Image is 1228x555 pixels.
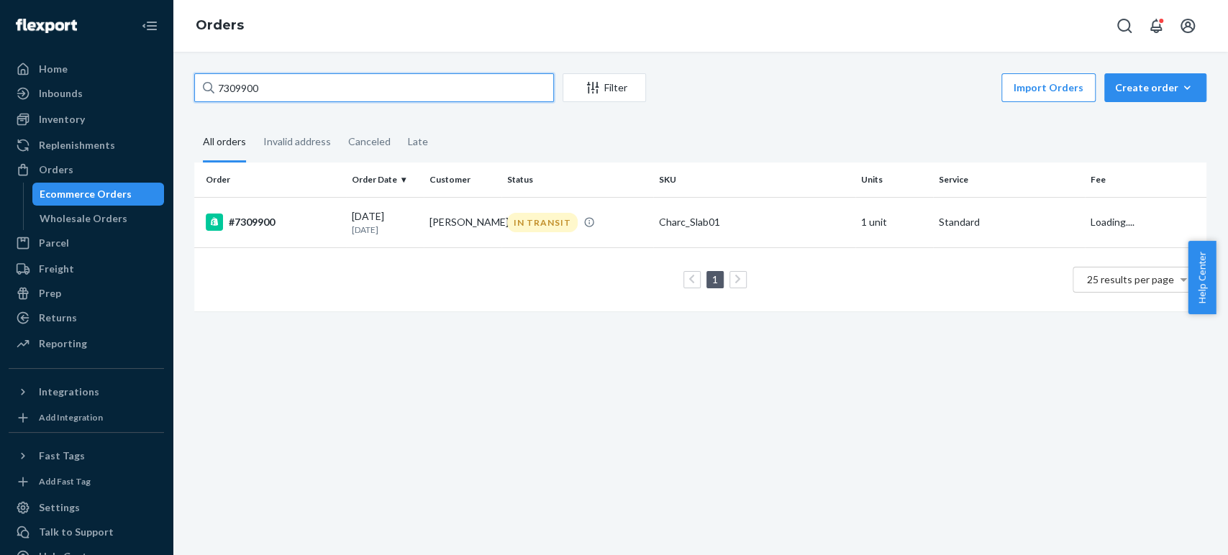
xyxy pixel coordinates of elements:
button: Filter [563,73,646,102]
p: Standard [939,215,1079,229]
button: Open Search Box [1110,12,1139,40]
div: Home [39,62,68,76]
div: Reporting [39,336,87,351]
a: Talk to Support [9,520,164,543]
div: Wholesale Orders [40,211,127,226]
div: Add Fast Tag [39,475,91,487]
div: Customer [429,173,496,185]
a: Inbounds [9,82,164,105]
button: Fast Tags [9,444,164,467]
div: Settings [39,500,80,515]
button: Integrations [9,380,164,403]
a: Ecommerce Orders [32,183,165,206]
div: Parcel [39,236,69,250]
th: Status [501,162,653,197]
div: Create order [1115,81,1196,95]
img: Flexport logo [16,19,77,33]
a: Add Integration [9,409,164,426]
button: Open account menu [1173,12,1202,40]
td: [PERSON_NAME] [424,197,501,247]
th: Service [933,162,1085,197]
div: Add Integration [39,411,103,423]
button: Import Orders [1001,73,1096,102]
div: Ecommerce Orders [40,187,132,201]
a: Inventory [9,108,164,131]
div: Replenishments [39,138,115,152]
th: SKU [653,162,855,197]
div: Talk to Support [39,525,114,539]
div: Canceled [348,123,391,160]
a: Reporting [9,332,164,355]
div: Filter [563,81,645,95]
th: Order [194,162,346,197]
div: Charc_Slab01 [659,215,850,229]
button: Close Navigation [135,12,164,40]
td: Loading.... [1085,197,1206,247]
div: Integrations [39,385,99,399]
td: 1 unit [855,197,933,247]
th: Fee [1085,162,1206,197]
div: Returns [39,311,77,325]
div: IN TRANSIT [507,213,578,232]
a: Returns [9,306,164,329]
a: Prep [9,282,164,305]
span: 25 results per page [1087,273,1174,285]
p: [DATE] [352,224,418,236]
div: Inventory [39,112,85,127]
th: Order Date [346,162,424,197]
th: Units [855,162,933,197]
div: Prep [39,286,61,301]
button: Help Center [1188,241,1216,314]
div: Invalid address [263,123,331,160]
a: Parcel [9,231,164,254]
div: #7309900 [206,214,340,231]
button: Create order [1104,73,1206,102]
a: Replenishments [9,134,164,157]
a: Home [9,58,164,81]
div: [DATE] [352,209,418,236]
a: Orders [9,158,164,181]
a: Orders [196,17,244,33]
div: All orders [203,123,246,162]
button: Open notifications [1142,12,1170,40]
ol: breadcrumbs [184,5,255,47]
a: Page 1 is your current page [709,273,721,285]
div: Inbounds [39,86,83,101]
div: Late [408,123,428,160]
div: Freight [39,262,74,276]
div: Orders [39,162,73,177]
a: Settings [9,496,164,519]
a: Add Fast Tag [9,473,164,490]
input: Search orders [194,73,554,102]
a: Freight [9,257,164,280]
a: Wholesale Orders [32,207,165,230]
div: Fast Tags [39,449,85,463]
